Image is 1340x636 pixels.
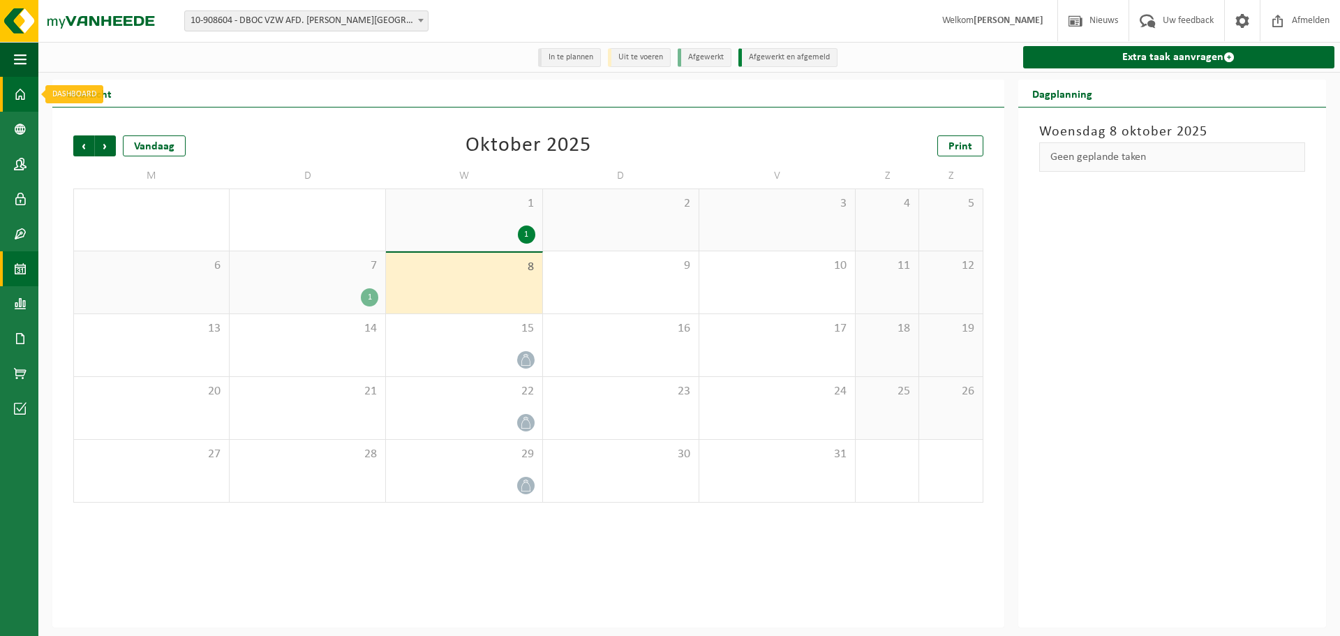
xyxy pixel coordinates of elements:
[237,384,378,399] span: 21
[608,48,671,67] li: Uit te voeren
[73,135,94,156] span: Vorige
[863,384,911,399] span: 25
[466,135,591,156] div: Oktober 2025
[393,196,535,212] span: 1
[237,258,378,274] span: 7
[1039,142,1305,172] div: Geen geplande taken
[926,258,975,274] span: 12
[706,447,848,462] span: 31
[393,384,535,399] span: 22
[856,163,919,188] td: Z
[185,11,428,31] span: 10-908604 - DBOC VZW AFD. DON BOSCO - GROOT-BIJGAARDEN - GROOT-BIJGAARDEN
[237,321,378,337] span: 14
[550,384,692,399] span: 23
[1039,121,1305,142] h3: Woensdag 8 oktober 2025
[538,48,601,67] li: In te plannen
[550,196,692,212] span: 2
[706,321,848,337] span: 17
[81,258,222,274] span: 6
[699,163,856,188] td: V
[230,163,386,188] td: D
[393,447,535,462] span: 29
[123,135,186,156] div: Vandaag
[937,135,983,156] a: Print
[948,141,972,152] span: Print
[81,384,222,399] span: 20
[393,321,535,337] span: 15
[386,163,542,188] td: W
[863,196,911,212] span: 4
[184,10,429,31] span: 10-908604 - DBOC VZW AFD. DON BOSCO - GROOT-BIJGAARDEN - GROOT-BIJGAARDEN
[81,321,222,337] span: 13
[926,196,975,212] span: 5
[361,288,378,306] div: 1
[1018,80,1106,107] h2: Dagplanning
[52,80,126,107] h2: Overzicht
[738,48,837,67] li: Afgewerkt en afgemeld
[863,321,911,337] span: 18
[863,258,911,274] span: 11
[550,321,692,337] span: 16
[237,447,378,462] span: 28
[926,321,975,337] span: 19
[706,196,848,212] span: 3
[393,260,535,275] span: 8
[926,384,975,399] span: 26
[974,15,1043,26] strong: [PERSON_NAME]
[543,163,699,188] td: D
[518,225,535,244] div: 1
[81,447,222,462] span: 27
[706,384,848,399] span: 24
[550,447,692,462] span: 30
[73,163,230,188] td: M
[919,163,983,188] td: Z
[678,48,731,67] li: Afgewerkt
[95,135,116,156] span: Volgende
[706,258,848,274] span: 10
[1023,46,1334,68] a: Extra taak aanvragen
[550,258,692,274] span: 9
